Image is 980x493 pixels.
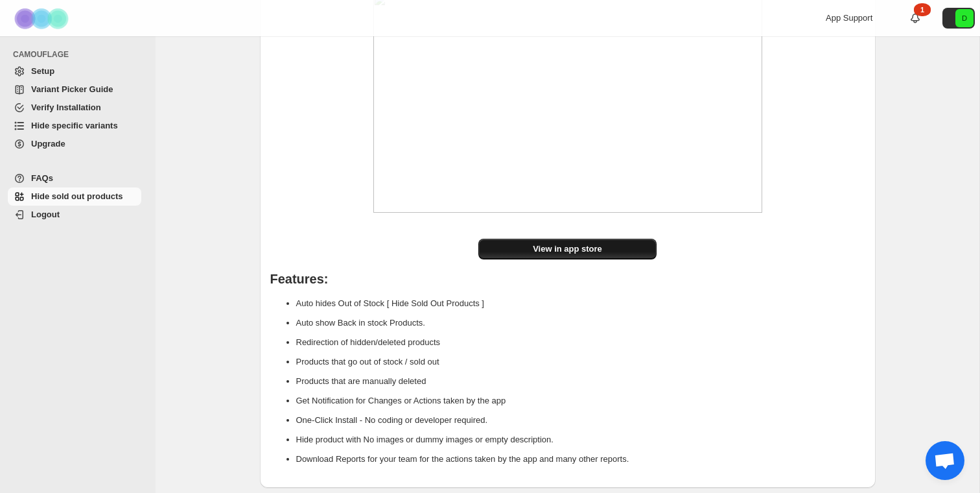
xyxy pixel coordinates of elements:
a: Logout [8,206,141,224]
a: Verify Installation [8,99,141,117]
span: Verify Installation [31,102,101,112]
a: FAQs [8,169,141,187]
span: Upgrade [31,139,65,149]
div: 1 [914,3,931,16]
a: Hide specific variants [8,117,141,135]
li: Products that are manually deleted [296,372,865,391]
img: Camouflage [10,1,75,36]
span: App Support [826,13,872,23]
span: Logout [31,210,60,219]
li: Redirection of hidden/deleted products [296,333,865,352]
text: D [962,14,967,22]
span: Hide specific variants [31,121,118,130]
span: Avatar with initials D [955,9,974,27]
button: Avatar with initials D [942,8,975,29]
span: Hide sold out products [31,191,123,201]
a: Variant Picker Guide [8,80,141,99]
a: Upgrade [8,135,141,153]
li: Hide product with No images or dummy images or empty description. [296,430,865,450]
span: View in app store [533,243,602,256]
li: Download Reports for your team for the actions taken by the app and many other reports. [296,450,865,469]
a: Setup [8,62,141,80]
li: Auto show Back in stock Products. [296,313,865,333]
li: Auto hides Out of Stock [ Hide Sold Out Products ] [296,294,865,313]
span: FAQs [31,173,53,183]
h1: Features: [270,272,865,285]
div: Open chat [926,441,964,480]
li: One-Click Install - No coding or developer required. [296,411,865,430]
a: View in app store [478,239,657,259]
span: Setup [31,66,54,76]
a: 1 [909,12,922,25]
li: Get Notification for Changes or Actions taken by the app [296,391,865,411]
span: Variant Picker Guide [31,84,113,94]
li: Products that go out of stock / sold out [296,352,865,372]
span: CAMOUFLAGE [13,49,146,60]
a: Hide sold out products [8,187,141,206]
